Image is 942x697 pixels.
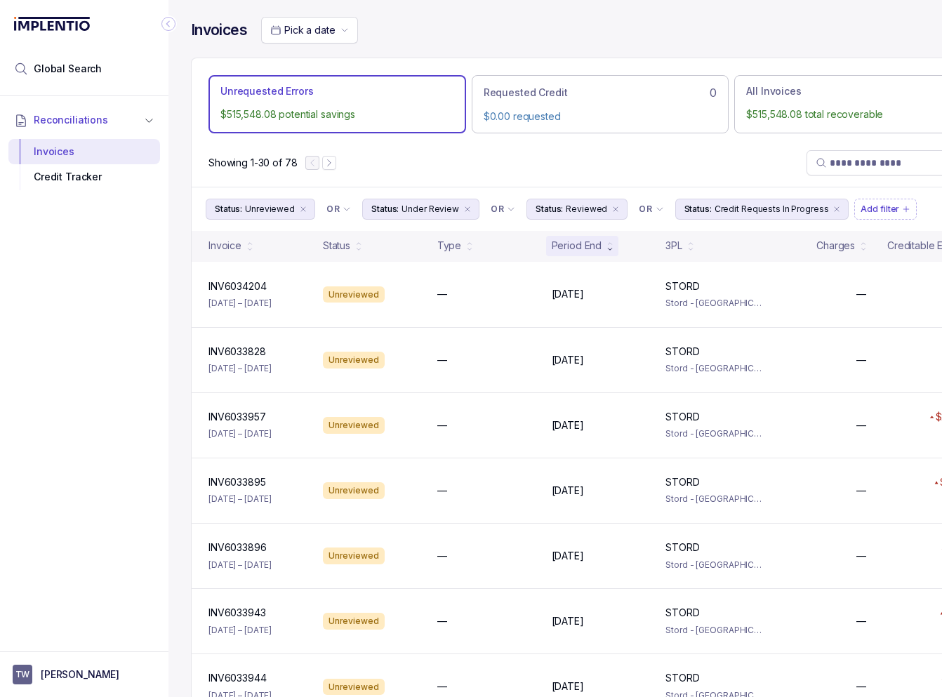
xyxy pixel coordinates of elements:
[552,484,584,498] p: [DATE]
[208,606,266,620] p: INV6033943
[323,352,385,369] div: Unreviewed
[20,164,149,190] div: Credit Tracker
[323,482,385,499] div: Unreviewed
[462,204,473,215] div: remove content
[326,204,351,215] li: Filter Chip Connector undefined
[208,427,272,441] p: [DATE] – [DATE]
[675,199,849,220] button: Filter Chip Credit Requests In Progress
[665,475,699,489] p: STORD
[746,84,801,98] p: All Invoices
[639,204,652,215] p: OR
[206,199,315,220] button: Filter Chip Unreviewed
[402,202,459,216] p: Under Review
[665,623,763,637] p: Stord - [GEOGRAPHIC_DATA]
[856,549,866,563] p: —
[552,287,584,301] p: [DATE]
[491,204,504,215] p: OR
[208,156,297,170] div: Remaining page entries
[208,492,272,506] p: [DATE] – [DATE]
[208,558,272,572] p: [DATE] – [DATE]
[552,239,602,253] div: Period End
[208,345,266,359] p: INV6033828
[552,418,584,432] p: [DATE]
[491,204,515,215] li: Filter Chip Connector undefined
[861,202,899,216] p: Add filter
[633,199,669,219] button: Filter Chip Connector undefined
[929,416,934,419] img: red pointer upwards
[208,296,272,310] p: [DATE] – [DATE]
[484,86,568,100] p: Requested Credit
[208,623,272,637] p: [DATE] – [DATE]
[639,204,663,215] li: Filter Chip Connector undefined
[208,410,266,424] p: INV6033957
[208,540,267,555] p: INV6033896
[191,20,247,40] h4: Invoices
[856,484,866,498] p: —
[856,614,866,628] p: —
[323,613,385,630] div: Unreviewed
[362,199,479,220] button: Filter Chip Under Review
[220,107,454,121] p: $515,548.08 potential savings
[665,239,682,253] div: 3PL
[208,239,241,253] div: Invoice
[298,204,309,215] div: remove content
[41,668,119,682] p: [PERSON_NAME]
[437,287,447,301] p: —
[665,671,699,685] p: STORD
[665,427,763,441] p: Stord - [GEOGRAPHIC_DATA]
[270,23,335,37] search: Date Range Picker
[552,549,584,563] p: [DATE]
[13,665,32,684] span: User initials
[437,239,461,253] div: Type
[484,84,717,101] div: 0
[34,62,102,76] span: Global Search
[322,156,336,170] button: Next Page
[208,475,266,489] p: INV6033895
[665,540,699,555] p: STORD
[326,204,340,215] p: OR
[371,202,399,216] p: Status:
[610,204,621,215] div: remove content
[437,418,447,432] p: —
[665,361,763,376] p: Stord - [GEOGRAPHIC_DATA]
[220,84,313,98] p: Unrequested Errors
[856,287,866,301] p: —
[665,279,699,293] p: STORD
[552,679,584,693] p: [DATE]
[665,410,699,424] p: STORD
[856,679,866,693] p: —
[856,353,866,367] p: —
[208,156,297,170] p: Showing 1-30 of 78
[34,113,108,127] span: Reconciliations
[437,614,447,628] p: —
[208,671,267,685] p: INV6033944
[8,105,160,135] button: Reconciliations
[484,109,717,124] p: $0.00 requested
[245,202,295,216] p: Unreviewed
[323,417,385,434] div: Unreviewed
[665,296,763,310] p: Stord - [GEOGRAPHIC_DATA]
[321,199,357,219] button: Filter Chip Connector undefined
[816,239,855,253] div: Charges
[665,606,699,620] p: STORD
[665,558,763,572] p: Stord - [GEOGRAPHIC_DATA]
[831,204,842,215] div: remove content
[856,418,866,432] p: —
[437,549,447,563] p: —
[323,547,385,564] div: Unreviewed
[552,614,584,628] p: [DATE]
[437,679,447,693] p: —
[284,24,335,36] span: Pick a date
[526,199,628,220] button: Filter Chip Reviewed
[566,202,607,216] p: Reviewed
[854,199,917,220] button: Filter Chip Add filter
[13,665,156,684] button: User initials[PERSON_NAME]
[8,136,160,193] div: Reconciliations
[437,484,447,498] p: —
[160,15,177,32] div: Collapse Icon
